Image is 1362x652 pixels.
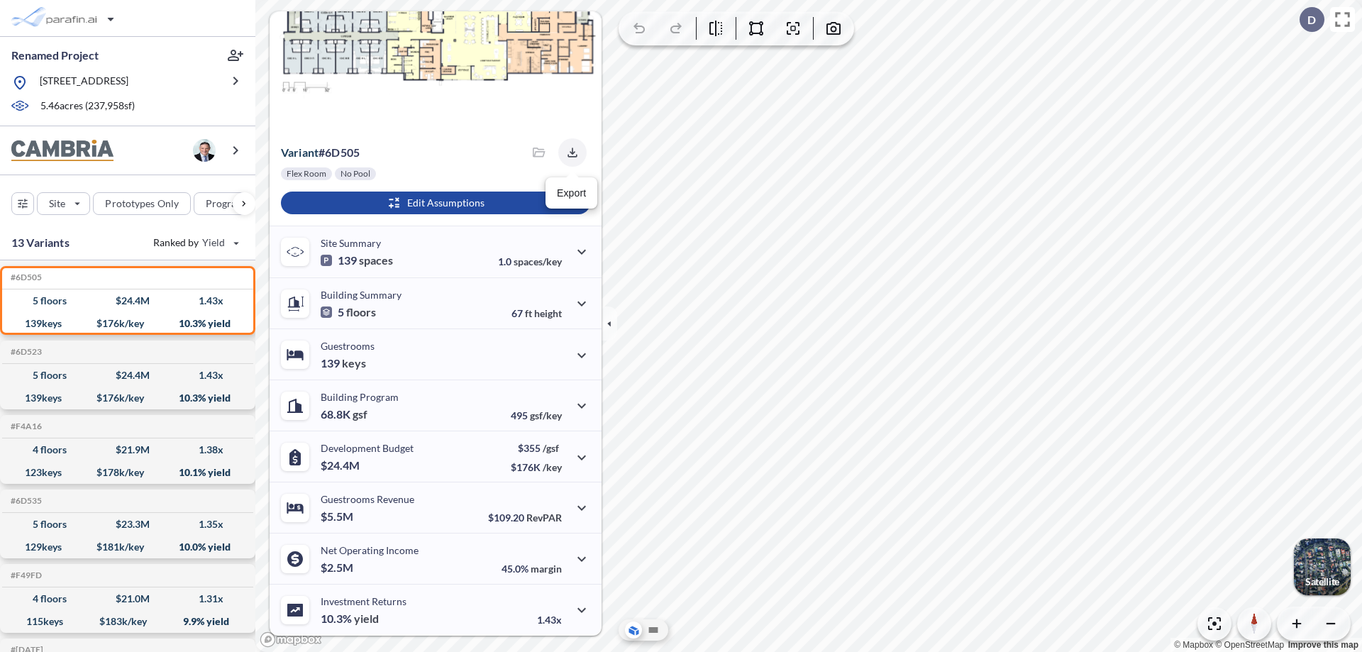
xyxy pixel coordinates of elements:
[142,231,248,254] button: Ranked by Yield
[407,196,485,210] p: Edit Assumptions
[321,391,399,403] p: Building Program
[1288,640,1358,650] a: Improve this map
[526,512,562,524] span: RevPAR
[281,192,590,214] button: Edit Assumptions
[321,612,379,626] p: 10.3%
[1215,640,1284,650] a: OpenStreetMap
[193,139,216,162] img: user logo
[49,197,65,211] p: Site
[40,99,135,114] p: 5.46 acres ( 237,958 sf)
[37,192,90,215] button: Site
[1294,538,1351,595] button: Switcher ImageSatellite
[321,458,362,473] p: $24.4M
[534,307,562,319] span: height
[321,544,419,556] p: Net Operating Income
[625,621,642,639] button: Aerial View
[1174,640,1213,650] a: Mapbox
[287,168,326,179] p: Flex Room
[557,186,586,201] p: Export
[498,255,562,267] p: 1.0
[1305,576,1339,587] p: Satellite
[502,563,562,575] p: 45.0%
[1294,538,1351,595] img: Switcher Image
[321,493,414,505] p: Guestrooms Revenue
[8,570,42,580] h5: Click to copy the code
[346,305,376,319] span: floors
[511,307,562,319] p: 67
[359,253,393,267] span: spaces
[353,407,367,421] span: gsf
[260,631,322,648] a: Mapbox homepage
[93,192,191,215] button: Prototypes Only
[514,255,562,267] span: spaces/key
[281,145,319,159] span: Variant
[511,442,562,454] p: $355
[543,442,559,454] span: /gsf
[202,236,226,250] span: Yield
[321,253,393,267] p: 139
[321,305,376,319] p: 5
[8,496,42,506] h5: Click to copy the code
[8,421,42,431] h5: Click to copy the code
[8,347,42,357] h5: Click to copy the code
[281,145,360,160] p: # 6d505
[354,612,379,626] span: yield
[194,192,270,215] button: Program
[321,407,367,421] p: 68.8K
[525,307,532,319] span: ft
[40,74,128,92] p: [STREET_ADDRESS]
[321,560,355,575] p: $2.5M
[543,461,562,473] span: /key
[511,461,562,473] p: $176K
[531,563,562,575] span: margin
[321,595,406,607] p: Investment Returns
[11,234,70,251] p: 13 Variants
[1307,13,1316,26] p: D
[11,140,113,162] img: BrandImage
[530,409,562,421] span: gsf/key
[206,197,245,211] p: Program
[11,48,99,63] p: Renamed Project
[340,168,370,179] p: No Pool
[511,409,562,421] p: 495
[537,614,562,626] p: 1.43x
[321,509,355,524] p: $5.5M
[342,356,366,370] span: keys
[321,340,375,352] p: Guestrooms
[321,237,381,249] p: Site Summary
[645,621,662,639] button: Site Plan
[488,512,562,524] p: $109.20
[321,442,414,454] p: Development Budget
[105,197,179,211] p: Prototypes Only
[321,289,402,301] p: Building Summary
[8,272,42,282] h5: Click to copy the code
[321,356,366,370] p: 139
